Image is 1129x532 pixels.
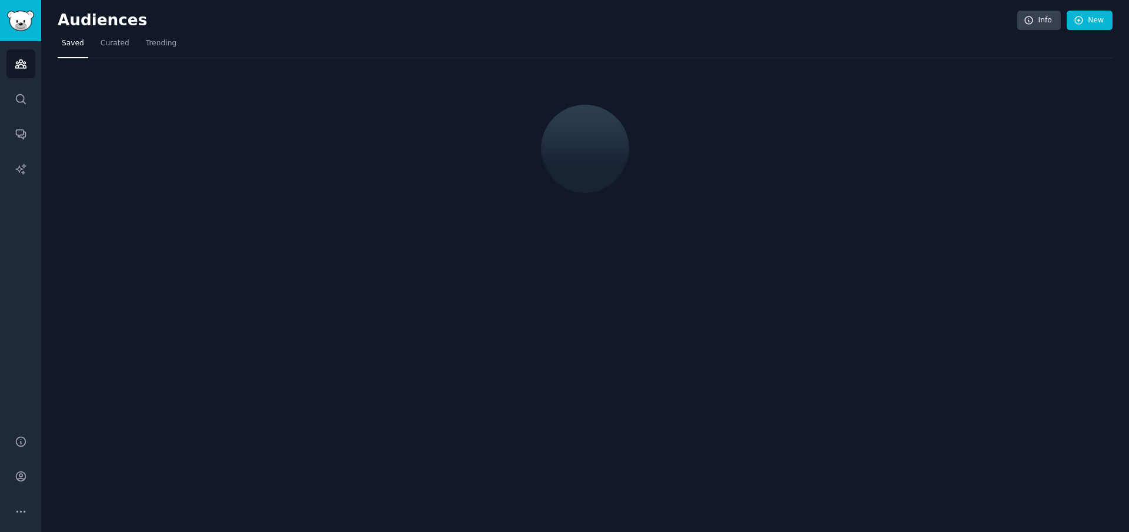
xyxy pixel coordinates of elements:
[146,38,176,49] span: Trending
[142,34,181,58] a: Trending
[1067,11,1113,31] a: New
[58,11,1017,30] h2: Audiences
[96,34,133,58] a: Curated
[58,34,88,58] a: Saved
[62,38,84,49] span: Saved
[101,38,129,49] span: Curated
[1017,11,1061,31] a: Info
[7,11,34,31] img: GummySearch logo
